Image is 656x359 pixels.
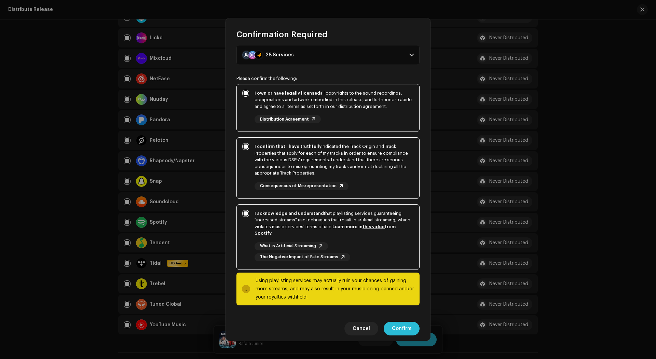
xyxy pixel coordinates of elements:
strong: I own or have legally licensed [255,91,320,95]
span: What is Artificial Streaming [260,244,316,248]
p-accordion-header: 28 Services [236,45,420,65]
div: indicated the Track Origin and Track Properties that apply for each of my tracks in order to ensu... [255,143,414,177]
p-togglebutton: I acknowledge and understandthat playlisting services guaranteeing "increased streams" use techni... [236,204,420,270]
div: all copyrights to the sound recordings, compositions and artwork embodied in this release, and fu... [255,90,414,110]
p-togglebutton: I own or have legally licensedall copyrights to the sound recordings, compositions and artwork em... [236,84,420,132]
div: Using playlisting services may actually ruin your chances of gaining more streams, and may also r... [256,277,414,301]
span: Confirm [392,322,411,335]
button: Cancel [344,322,378,335]
div: Please confirm the following: [236,76,420,81]
strong: I acknowledge and understand [255,211,324,216]
span: Consequences of Misrepresentation [260,184,337,188]
span: Confirmation Required [236,29,328,40]
span: The Negative Impact of Fake Streams [260,255,338,259]
p-togglebutton: I confirm that I have truthfullyindicated the Track Origin and Track Properties that apply for ea... [236,137,420,199]
strong: Learn more in from Spotify. [255,224,396,236]
span: Distribution Agreement [260,117,309,122]
span: Cancel [353,322,370,335]
div: that playlisting services guaranteeing "increased streams" use techniques that result in artifici... [255,210,414,237]
div: 28 Services [265,52,294,58]
button: Confirm [384,322,420,335]
a: this video [363,224,385,229]
strong: I confirm that I have truthfully [255,144,322,149]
